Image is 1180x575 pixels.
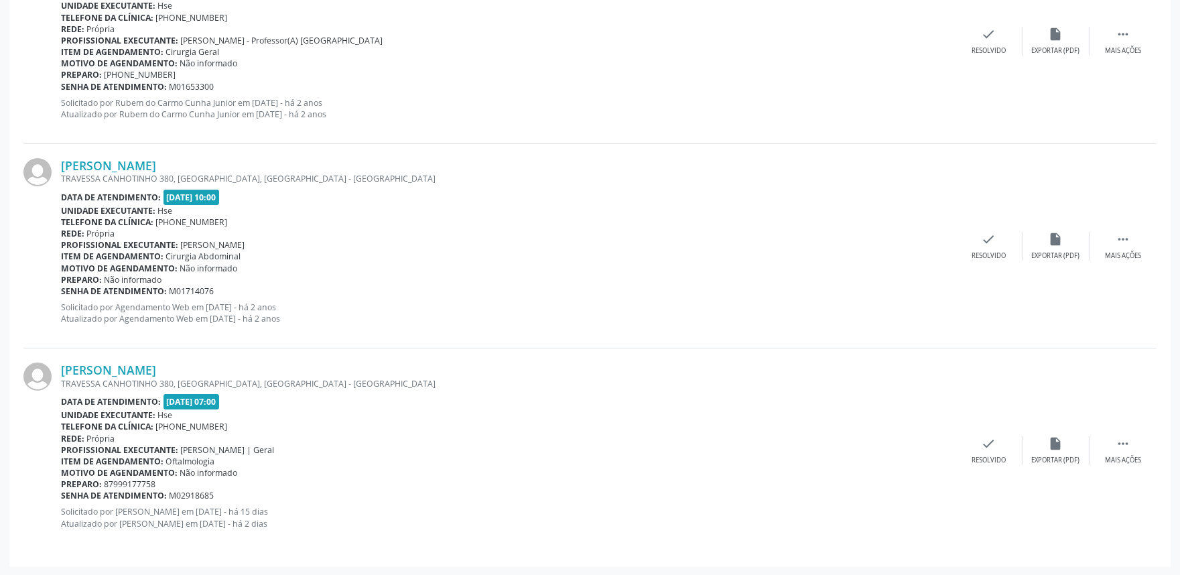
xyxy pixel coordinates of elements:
[61,239,178,251] b: Profissional executante:
[1032,456,1080,465] div: Exportar (PDF)
[180,263,238,274] span: Não informado
[1116,436,1130,451] i: 
[166,456,215,467] span: Oftalmologia
[61,396,161,407] b: Data de atendimento:
[105,274,162,285] span: Não informado
[61,173,956,184] div: TRAVESSA CANHOTINHO 380, [GEOGRAPHIC_DATA], [GEOGRAPHIC_DATA] - [GEOGRAPHIC_DATA]
[1105,251,1141,261] div: Mais ações
[982,436,996,451] i: check
[61,158,156,173] a: [PERSON_NAME]
[1105,456,1141,465] div: Mais ações
[61,433,84,444] b: Rede:
[982,232,996,247] i: check
[180,58,238,69] span: Não informado
[181,444,275,456] span: [PERSON_NAME] | Geral
[105,69,176,80] span: [PHONE_NUMBER]
[61,409,155,421] b: Unidade executante:
[61,274,102,285] b: Preparo:
[163,394,220,409] span: [DATE] 07:00
[61,285,167,297] b: Senha de atendimento:
[158,409,173,421] span: Hse
[972,46,1006,56] div: Resolvido
[1049,436,1063,451] i: insert_drive_file
[61,467,178,478] b: Motivo de agendamento:
[1032,46,1080,56] div: Exportar (PDF)
[170,285,214,297] span: M01714076
[87,433,115,444] span: Própria
[61,35,178,46] b: Profissional executante:
[61,444,178,456] b: Profissional executante:
[972,456,1006,465] div: Resolvido
[61,97,956,120] p: Solicitado por Rubem do Carmo Cunha Junior em [DATE] - há 2 anos Atualizado por Rubem do Carmo Cu...
[105,478,156,490] span: 87999177758
[61,478,102,490] b: Preparo:
[61,58,178,69] b: Motivo de agendamento:
[61,490,167,501] b: Senha de atendimento:
[982,27,996,42] i: check
[61,251,163,262] b: Item de agendamento:
[61,12,153,23] b: Telefone da clínica:
[61,216,153,228] b: Telefone da clínica:
[166,251,241,262] span: Cirurgia Abdominal
[1116,232,1130,247] i: 
[181,35,383,46] span: [PERSON_NAME] - Professor(A) [GEOGRAPHIC_DATA]
[61,228,84,239] b: Rede:
[61,205,155,216] b: Unidade executante:
[87,228,115,239] span: Própria
[1032,251,1080,261] div: Exportar (PDF)
[61,46,163,58] b: Item de agendamento:
[87,23,115,35] span: Própria
[61,378,956,389] div: TRAVESSA CANHOTINHO 380, [GEOGRAPHIC_DATA], [GEOGRAPHIC_DATA] - [GEOGRAPHIC_DATA]
[156,216,228,228] span: [PHONE_NUMBER]
[170,490,214,501] span: M02918685
[61,421,153,432] b: Telefone da clínica:
[61,192,161,203] b: Data de atendimento:
[61,81,167,92] b: Senha de atendimento:
[180,467,238,478] span: Não informado
[163,190,220,205] span: [DATE] 10:00
[972,251,1006,261] div: Resolvido
[61,506,956,529] p: Solicitado por [PERSON_NAME] em [DATE] - há 15 dias Atualizado por [PERSON_NAME] em [DATE] - há 2...
[166,46,220,58] span: Cirurgia Geral
[181,239,245,251] span: [PERSON_NAME]
[61,302,956,324] p: Solicitado por Agendamento Web em [DATE] - há 2 anos Atualizado por Agendamento Web em [DATE] - h...
[23,363,52,391] img: img
[156,421,228,432] span: [PHONE_NUMBER]
[61,263,178,274] b: Motivo de agendamento:
[61,69,102,80] b: Preparo:
[170,81,214,92] span: M01653300
[156,12,228,23] span: [PHONE_NUMBER]
[158,205,173,216] span: Hse
[1049,232,1063,247] i: insert_drive_file
[1049,27,1063,42] i: insert_drive_file
[1105,46,1141,56] div: Mais ações
[23,158,52,186] img: img
[61,456,163,467] b: Item de agendamento:
[61,363,156,377] a: [PERSON_NAME]
[1116,27,1130,42] i: 
[61,23,84,35] b: Rede:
